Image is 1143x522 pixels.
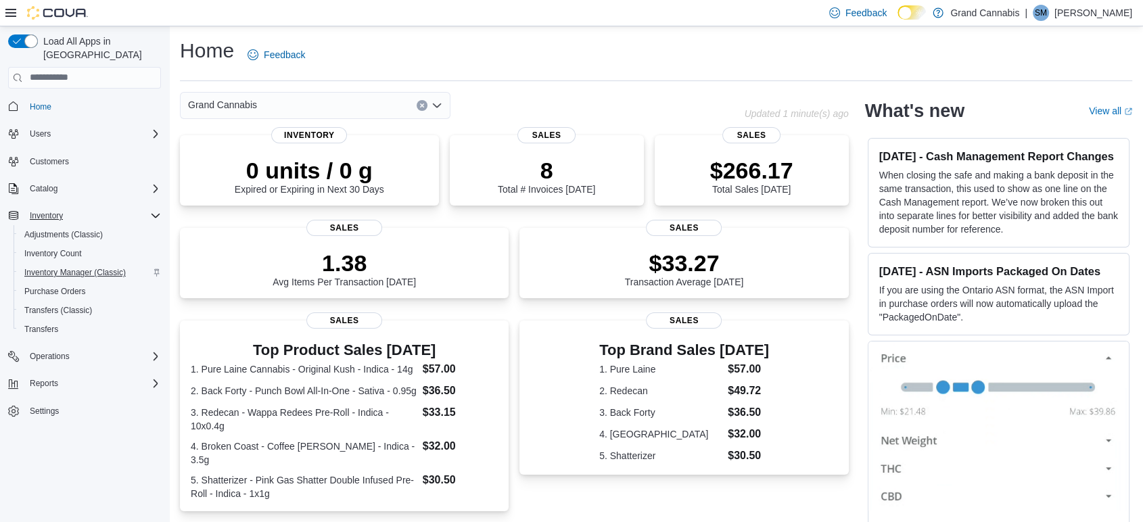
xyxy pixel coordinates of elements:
p: If you are using the Ontario ASN format, the ASN Import in purchase orders will now automatically... [879,283,1118,324]
button: Operations [3,347,166,366]
span: Adjustments (Classic) [19,227,161,243]
a: Inventory Count [19,245,87,262]
dd: $57.00 [728,361,769,377]
p: Grand Cannabis [950,5,1019,21]
dt: 3. Redecan - Wappa Redees Pre-Roll - Indica - 10x0.4g [191,406,417,433]
button: Clear input [417,100,427,111]
dd: $30.50 [423,472,498,488]
span: Customers [30,156,69,167]
span: Home [30,101,51,112]
h1: Home [180,37,234,64]
nav: Complex example [8,91,161,456]
dt: 4. [GEOGRAPHIC_DATA] [599,427,722,441]
h3: [DATE] - ASN Imports Packaged On Dates [879,264,1118,278]
span: Inventory Count [19,245,161,262]
dd: $36.50 [423,383,498,399]
a: Inventory Manager (Classic) [19,264,131,281]
span: SM [1035,5,1047,21]
dt: 2. Back Forty - Punch Bowl All-In-One - Sativa - 0.95g [191,384,417,398]
span: Users [30,128,51,139]
span: Sales [306,220,382,236]
dt: 3. Back Forty [599,406,722,419]
span: Reports [24,375,161,391]
span: Inventory Count [24,248,82,259]
p: 1.38 [273,250,416,277]
h3: Top Brand Sales [DATE] [599,342,769,358]
p: 0 units / 0 g [235,157,384,184]
button: Customers [3,151,166,171]
span: Transfers [19,321,161,337]
a: Settings [24,403,64,419]
span: Adjustments (Classic) [24,229,103,240]
span: Settings [30,406,59,417]
p: $266.17 [710,157,793,184]
button: Reports [24,375,64,391]
a: Home [24,99,57,115]
button: Inventory [3,206,166,225]
button: Transfers [14,320,166,339]
span: Sales [306,312,382,329]
a: Feedback [242,41,310,68]
div: Total # Invoices [DATE] [498,157,595,195]
input: Dark Mode [897,5,926,20]
dt: 1. Pure Laine [599,362,722,376]
span: Catalog [30,183,57,194]
button: Settings [3,401,166,421]
button: Users [24,126,56,142]
dd: $36.50 [728,404,769,421]
button: Purchase Orders [14,282,166,301]
button: Inventory Count [14,244,166,263]
button: Catalog [3,179,166,198]
span: Inventory [24,208,161,224]
div: Transaction Average [DATE] [625,250,744,287]
span: Home [24,98,161,115]
dt: 5. Shatterizer - Pink Gas Shatter Double Infused Pre-Roll - Indica - 1x1g [191,473,417,500]
span: Purchase Orders [19,283,161,300]
div: Expired or Expiring in Next 30 Days [235,157,384,195]
dd: $33.15 [423,404,498,421]
img: Cova [27,6,88,20]
span: Catalog [24,181,161,197]
button: Transfers (Classic) [14,301,166,320]
dd: $32.00 [728,426,769,442]
button: Operations [24,348,75,364]
h2: What's new [865,100,964,122]
a: Customers [24,153,74,170]
p: 8 [498,157,595,184]
button: Open list of options [431,100,442,111]
span: Operations [30,351,70,362]
div: Sara Mackie [1033,5,1049,21]
span: Inventory [271,127,347,143]
svg: External link [1124,108,1132,116]
span: Transfers (Classic) [19,302,161,318]
span: Sales [646,220,722,236]
dd: $57.00 [423,361,498,377]
span: Inventory Manager (Classic) [19,264,161,281]
dd: $32.00 [423,438,498,454]
button: Reports [3,374,166,393]
p: | [1025,5,1027,21]
span: Transfers (Classic) [24,305,92,316]
button: Adjustments (Classic) [14,225,166,244]
span: Users [24,126,161,142]
dt: 2. Redecan [599,384,722,398]
a: View allExternal link [1089,105,1132,116]
p: Updated 1 minute(s) ago [744,108,848,119]
h3: Top Product Sales [DATE] [191,342,498,358]
a: Transfers [19,321,64,337]
p: $33.27 [625,250,744,277]
span: Transfers [24,324,58,335]
span: Operations [24,348,161,364]
button: Catalog [24,181,63,197]
span: Inventory [30,210,63,221]
span: Feedback [845,6,887,20]
button: Home [3,97,166,116]
h3: [DATE] - Cash Management Report Changes [879,149,1118,163]
div: Total Sales [DATE] [710,157,793,195]
dd: $30.50 [728,448,769,464]
span: Grand Cannabis [188,97,257,113]
span: Settings [24,402,161,419]
button: Users [3,124,166,143]
button: Inventory Manager (Classic) [14,263,166,282]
